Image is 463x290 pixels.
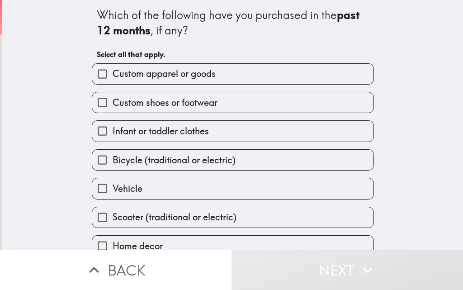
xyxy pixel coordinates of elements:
span: Scooter (traditional or electric) [113,211,236,223]
button: Bicycle (traditional or electric) [92,150,373,170]
span: Custom apparel or goods [113,67,216,80]
span: Custom shoes or footwear [113,96,217,109]
button: Vehicle [92,178,373,199]
span: Bicycle (traditional or electric) [113,154,236,166]
div: Which of the following have you purchased in the , if any? [97,8,369,38]
button: Custom apparel or goods [92,64,373,84]
button: Home decor [92,236,373,256]
button: Custom shoes or footwear [92,92,373,113]
button: Scooter (traditional or electric) [92,207,373,228]
span: Home decor [113,240,163,252]
button: Next [231,250,463,290]
b: past 12 months [97,8,362,37]
span: Infant or toddler clothes [113,125,209,138]
span: Vehicle [113,182,142,195]
h6: Select all that apply. [97,49,369,59]
button: Infant or toddler clothes [92,121,373,141]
